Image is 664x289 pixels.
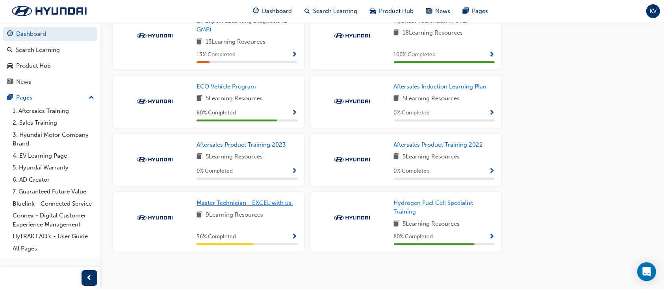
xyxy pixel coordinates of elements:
span: Show Progress [489,52,495,59]
span: 5 Learning Resources [206,152,263,162]
div: Product Hub [16,61,51,70]
span: prev-icon [87,273,93,283]
button: Pages [3,90,97,105]
span: Show Progress [292,52,298,59]
span: book-icon [197,94,202,104]
a: guage-iconDashboard [247,3,298,19]
a: car-iconProduct Hub [364,3,420,19]
span: 15 Learning Resources [206,37,265,47]
button: Show Progress [292,232,298,242]
span: book-icon [394,94,400,104]
span: pages-icon [7,94,13,101]
button: Show Progress [489,108,495,118]
span: Aftersales Induction Learning Plan [394,83,487,90]
span: 9 Learning Resources [206,210,263,220]
a: Bluelink - Connected Service [9,198,97,210]
span: news-icon [7,79,13,86]
a: 5. Hyundai Warranty [9,162,97,174]
a: All Pages [9,243,97,255]
span: 0 % Completed [197,167,233,176]
button: Show Progress [489,166,495,176]
img: Trak [133,32,176,40]
span: Aftersales Product Training 2022 [394,141,483,148]
span: search-icon [304,6,310,16]
span: Show Progress [292,234,298,241]
a: Aftersales Induction Learning Plan [394,82,490,91]
span: Pages [472,7,488,16]
img: Trak [133,214,176,222]
span: Hydrogen Fuel Cell Specialist Training [394,199,473,215]
span: book-icon [394,152,400,162]
span: 5 Learning Resources [403,219,460,229]
span: pages-icon [463,6,469,16]
div: Open Intercom Messenger [637,262,656,281]
span: Master Technician - EXCEL with us. [197,199,293,206]
span: 56 % Completed [197,232,236,241]
a: News [3,75,97,89]
span: book-icon [394,219,400,229]
span: Show Progress [292,110,298,117]
a: news-iconNews [420,3,456,19]
span: car-icon [7,63,13,70]
span: 5 Learning Resources [206,94,263,104]
button: Show Progress [292,166,298,176]
span: 0 % Completed [394,167,430,176]
span: 0 % Completed [394,109,430,118]
span: 5 Learning Resources [403,94,460,104]
a: 4. EV Learning Page [9,150,97,162]
span: 13 % Completed [197,50,236,59]
div: Search Learning [16,46,60,55]
a: search-iconSearch Learning [298,3,364,19]
button: Show Progress [292,50,298,60]
span: Show Progress [489,110,495,117]
span: 80 % Completed [394,232,433,241]
span: book-icon [197,37,202,47]
span: news-icon [426,6,432,16]
span: book-icon [197,210,202,220]
button: Show Progress [489,50,495,60]
a: HyTRAK FAQ's - User Guide [9,230,97,243]
a: 1. Aftersales Training [9,105,97,117]
span: Show Progress [489,168,495,175]
span: 18 Learning Resources [403,28,463,38]
a: Aftersales Product Training 2023 [197,140,289,149]
button: Show Progress [489,232,495,242]
a: EV Expert eLearning Diagnosis (E-GMP) [197,17,298,34]
span: 80 % Completed [197,109,236,118]
button: DashboardSearch LearningProduct HubNews [3,25,97,90]
button: KV [646,4,660,18]
span: search-icon [7,47,13,54]
img: Trak [4,3,95,19]
a: Aftersales Product Training 2022 [394,140,486,149]
a: 3. Hyundai Motor Company Brand [9,129,97,150]
span: Show Progress [292,168,298,175]
span: 100 % Completed [394,50,436,59]
img: Trak [330,98,374,105]
a: 7. Guaranteed Future Value [9,186,97,198]
div: Pages [16,93,32,102]
a: Hydrogen Fuel Cell Specialist Training [394,199,495,216]
span: guage-icon [7,31,13,38]
span: up-icon [89,93,94,103]
div: News [16,77,31,87]
span: book-icon [197,152,202,162]
a: ECO Vehicle Program [197,82,259,91]
a: 6. AD Creator [9,174,97,186]
span: 5 Learning Resources [403,152,460,162]
a: Dashboard [3,27,97,41]
img: Trak [330,156,374,164]
span: KV [650,7,657,16]
span: book-icon [394,28,400,38]
span: car-icon [370,6,376,16]
span: News [435,7,450,16]
span: guage-icon [253,6,259,16]
a: Search Learning [3,43,97,57]
span: Search Learning [313,7,357,16]
a: Master Technician - EXCEL with us. [197,199,296,208]
span: Dashboard [262,7,292,16]
a: pages-iconPages [456,3,494,19]
span: Hyundai Technician H-STEP [394,17,470,24]
a: Connex - Digital Customer Experience Management [9,210,97,230]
